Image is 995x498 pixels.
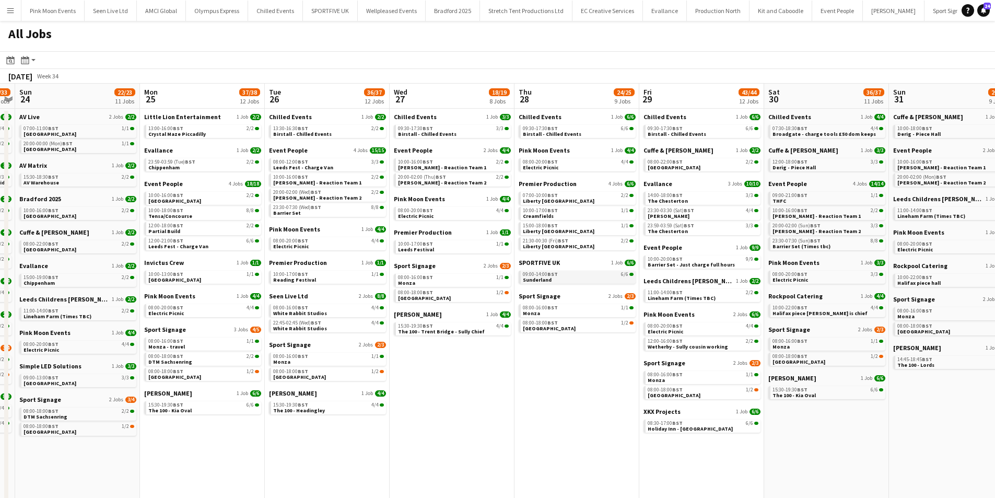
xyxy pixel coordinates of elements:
[358,1,426,21] button: Wellpleased Events
[746,159,753,165] span: 2/2
[750,114,760,120] span: 6/6
[772,193,807,198] span: 09:00-21:00
[523,208,558,213] span: 10:00-17:00
[861,114,872,120] span: 1 Job
[643,146,760,180] div: Cuffe & [PERSON_NAME]1 Job2/208:00-22:00BST2/2[GEOGRAPHIC_DATA]
[496,159,504,165] span: 2/2
[398,158,509,170] a: 10:00-16:00BST2/2[PERSON_NAME] - Reaction Team 1
[173,192,183,199] span: BST
[772,159,807,165] span: 12:00-18:00
[371,190,379,195] span: 2/2
[24,213,76,219] span: Lister Park
[144,146,173,154] span: Evallance
[547,207,558,214] span: BST
[523,164,558,171] span: Electric Picnic
[186,1,248,21] button: Olympus Express
[311,189,321,195] span: BST
[144,146,261,180] div: Evallance1 Job2/223:59-03:59 (Tue)BST2/2Chippenham
[922,158,932,165] span: BST
[62,140,73,147] span: BST
[768,146,885,154] a: Cuffe & [PERSON_NAME]1 Job3/3
[922,207,932,214] span: BST
[519,146,570,154] span: Pink Moon Events
[772,125,883,137] a: 07:30-18:30BST4/4Broadgate - charge tools £50 dom keeps
[1,163,11,169] span: 3/3
[144,180,183,188] span: Event People
[269,113,386,146] div: Chilled Events1 Job2/213:30-16:30BST2/2Birstall - Chilled Events
[797,192,807,199] span: BST
[744,181,760,187] span: 10/10
[85,1,137,21] button: Seen Live Ltd
[273,190,321,195] span: 20:00-02:00 (Wed)
[19,195,61,203] span: Bradford 2025
[144,180,261,188] a: Event People4 Jobs18/18
[273,125,384,137] a: 13:30-16:30BST2/2Birstall - Chilled Events
[269,113,386,121] a: Chilled Events1 Job2/2
[547,158,558,165] span: BST
[897,159,932,165] span: 10:00-16:00
[643,146,760,154] a: Cuffe & [PERSON_NAME]1 Job2/2
[519,146,636,180] div: Pink Moon Events1 Job4/408:00-20:00BST4/4Electric Picnic
[109,114,123,120] span: 2 Jobs
[874,114,885,120] span: 4/4
[621,193,628,198] span: 2/2
[229,181,243,187] span: 4 Jobs
[298,173,308,180] span: BST
[519,180,636,259] div: Premier Production4 Jobs6/607:00-10:00BST2/2Liberty [GEOGRAPHIC_DATA]10:00-17:00BST1/1Creamfields...
[273,126,308,131] span: 13:30-16:30
[273,189,384,201] a: 20:00-02:00 (Wed)BST2/2[PERSON_NAME] - Reaction Team 2
[185,158,195,165] span: BST
[736,147,747,154] span: 1 Job
[893,146,932,154] span: Event People
[893,195,984,203] span: Leeds Childrens Charity Lineham
[897,126,932,131] span: 10:00-18:00
[672,125,683,132] span: BST
[496,208,504,213] span: 4/4
[871,193,878,198] span: 1/1
[750,147,760,154] span: 2/2
[772,158,883,170] a: 12:00-18:00BST3/3Derig - Piece Hall
[394,113,511,146] div: Chilled Events1 Job3/309:30-17:30BST3/3Birstall - Chilled Events
[273,205,321,210] span: 23:30-07:30 (Wed)
[572,1,643,21] button: EC Creative Services
[772,131,876,137] span: Broadgate - charge tools £50 dom keeps
[398,159,433,165] span: 10:00-16:00
[269,113,312,121] span: Chilled Events
[523,131,581,137] span: Birstall - Chilled Events
[772,164,816,171] span: Derig - Piece Hall
[768,180,885,188] a: Event People4 Jobs14/14
[24,140,134,152] a: 20:00-00:00 (Mon)BST1/1[GEOGRAPHIC_DATA]
[148,164,180,171] span: Chippenham
[398,173,509,186] a: 20:00-02:00 (Thu)BST2/2[PERSON_NAME] - Reaction Team 2
[122,126,129,131] span: 1/1
[148,213,192,219] span: Tensa/Concourse
[24,207,134,219] a: 10:00-16:00BST2/2[GEOGRAPHIC_DATA]
[523,125,634,137] a: 09:30-17:30BST6/6Birstall - Chilled Events
[897,131,941,137] span: Derig - Piece Hall
[977,4,990,17] a: 24
[24,179,59,186] span: AV Warehouse
[863,1,924,21] button: [PERSON_NAME]
[750,1,812,21] button: Kit and Caboodle
[496,175,504,180] span: 2/2
[936,173,946,180] span: BST
[768,146,838,154] span: Cuffe & Taylor
[869,181,885,187] span: 14/14
[273,158,384,170] a: 08:00-12:00BST3/3Leeds Fest - Charge Van
[611,114,623,120] span: 1 Job
[398,125,509,137] a: 09:30-17:30BST3/3Birstall - Chilled Events
[746,193,753,198] span: 3/3
[621,126,628,131] span: 6/6
[523,213,554,219] span: Creamfields
[394,113,511,121] a: Chilled Events1 Job3/3
[853,181,867,187] span: 4 Jobs
[643,180,760,188] a: Evallance3 Jobs10/10
[375,114,386,120] span: 2/2
[19,195,136,228] div: Bradford 20251 Job2/210:00-16:00BST2/2[GEOGRAPHIC_DATA]
[897,175,946,180] span: 20:00-02:00 (Mon)
[144,113,221,121] span: Little Lion Entertainment
[269,146,308,154] span: Event People
[797,125,807,132] span: BST
[24,141,73,146] span: 20:00-00:00 (Mon)
[112,163,123,169] span: 1 Job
